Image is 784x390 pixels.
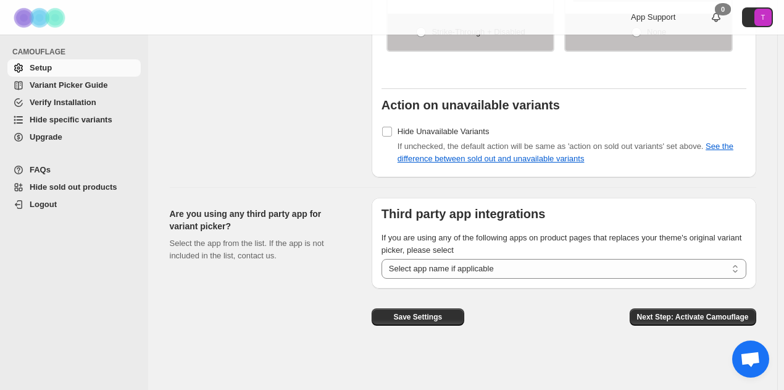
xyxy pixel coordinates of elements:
span: App Support [631,12,675,22]
span: If unchecked, the default action will be same as 'action on sold out variants' set above. [398,142,733,163]
a: Variant Picker Guide [7,77,141,94]
span: Avatar with initials T [754,9,772,26]
b: Third party app integrations [382,207,546,221]
span: CAMOUFLAGE [12,47,142,57]
a: 0 [710,11,722,23]
span: If you are using any of the following apps on product pages that replaces your theme's original v... [382,233,742,255]
span: Hide sold out products [30,182,117,192]
a: Open chat [732,341,769,378]
span: Select the app from the list. If the app is not included in the list, contact us. [170,239,324,260]
a: FAQs [7,161,141,179]
a: Hide specific variants [7,111,141,129]
span: Next Step: Activate Camouflage [637,312,749,322]
a: Setup [7,59,141,77]
h2: Are you using any third party app for variant picker? [170,208,352,232]
div: 0 [715,3,731,15]
a: Logout [7,196,141,213]
button: Save Settings [372,308,464,326]
span: Hide specific variants [30,115,112,124]
a: Upgrade [7,129,141,146]
a: Verify Installation [7,94,141,111]
b: Action on unavailable variants [382,98,560,112]
a: Hide sold out products [7,179,141,196]
span: Verify Installation [30,98,96,107]
button: Avatar with initials T [742,7,773,27]
img: Camouflage [10,1,72,35]
span: FAQs [30,165,51,174]
span: Hide Unavailable Variants [398,127,490,136]
span: Logout [30,200,57,209]
text: T [761,14,765,21]
span: Save Settings [393,312,442,322]
span: Setup [30,63,52,72]
span: Variant Picker Guide [30,80,107,90]
span: Upgrade [30,132,62,142]
button: Next Step: Activate Camouflage [630,308,756,326]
